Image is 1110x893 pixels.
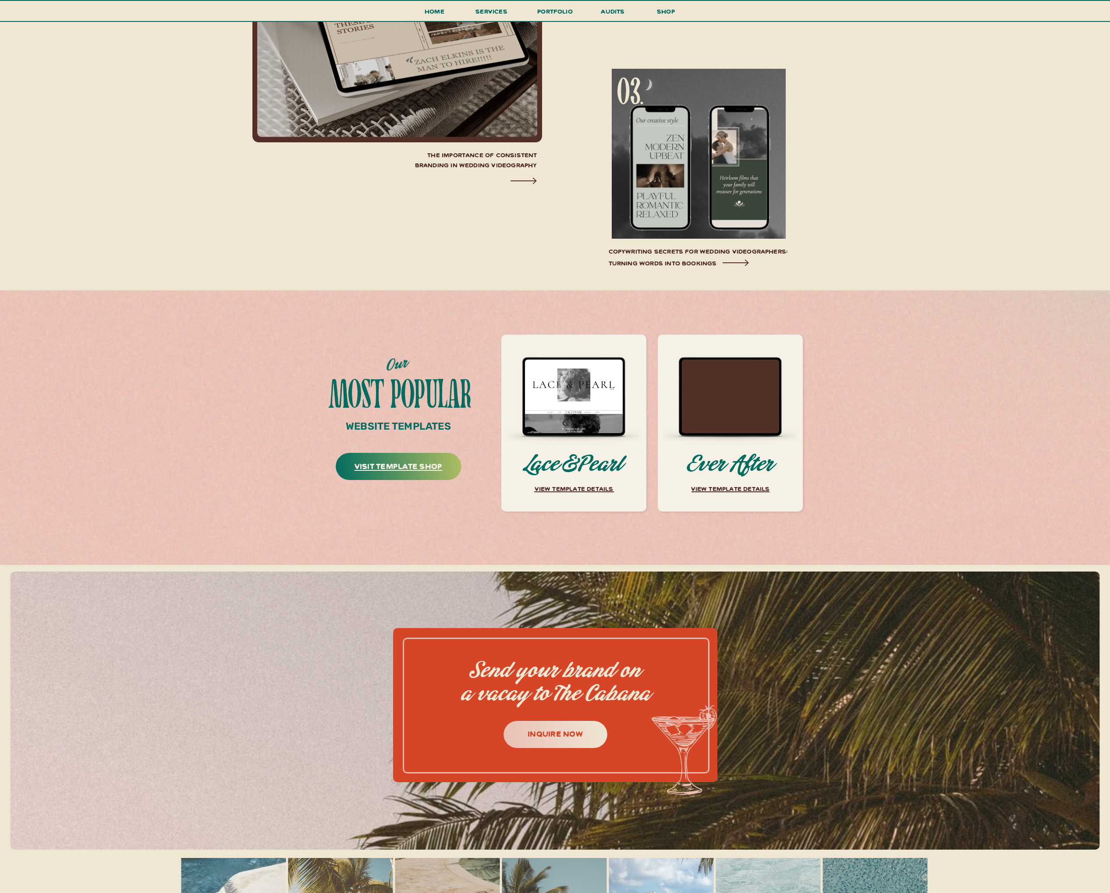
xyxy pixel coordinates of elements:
[524,453,624,478] a: Lace&Pearl
[600,6,626,21] a: audits
[532,483,617,496] a: view template details
[609,75,651,131] h2: 03.
[677,453,784,478] a: Ever After
[475,7,507,15] span: services
[329,419,468,434] h1: website templates
[609,246,799,269] a: Copywriting Secrets for Wedding Videographers: Turning Words into Bookings
[447,660,664,704] h1: Send your brand on a vacay to The Cabana
[421,6,448,22] a: Home
[684,483,777,498] a: VIEW TEMPLATE DETAILS
[336,459,461,477] a: visit template shop
[535,6,576,22] a: portfolio
[473,6,510,22] a: services
[320,377,481,409] h1: most popular
[402,150,537,201] a: The Importance of Consistent Branding in Wedding Videography
[681,360,780,433] video: Your browser does not support the video tag.
[500,727,610,740] a: inquire now
[645,6,687,21] a: shop
[375,354,419,387] p: Our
